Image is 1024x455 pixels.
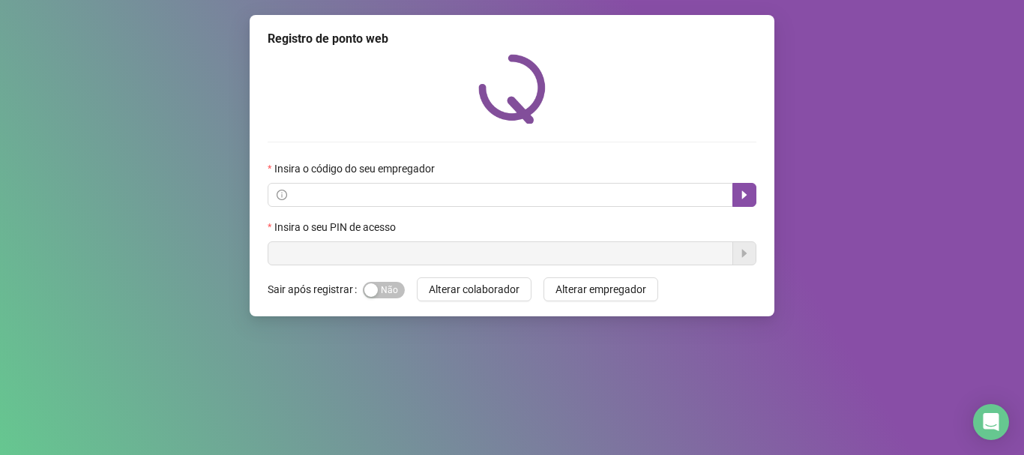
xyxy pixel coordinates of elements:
[429,281,519,298] span: Alterar colaborador
[268,277,363,301] label: Sair após registrar
[478,54,546,124] img: QRPoint
[738,189,750,201] span: caret-right
[268,219,406,235] label: Insira o seu PIN de acesso
[417,277,531,301] button: Alterar colaborador
[277,190,287,200] span: info-circle
[555,281,646,298] span: Alterar empregador
[543,277,658,301] button: Alterar empregador
[973,404,1009,440] div: Open Intercom Messenger
[268,160,445,177] label: Insira o código do seu empregador
[268,30,756,48] div: Registro de ponto web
